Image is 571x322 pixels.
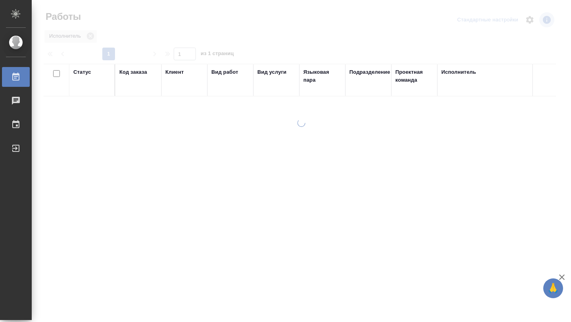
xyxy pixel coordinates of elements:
div: Статус [73,68,91,76]
div: Вид услуги [257,68,287,76]
div: Языковая пара [303,68,341,84]
div: Проектная команда [395,68,433,84]
div: Клиент [165,68,184,76]
div: Код заказа [119,68,147,76]
button: 🙏 [543,278,563,298]
div: Подразделение [349,68,390,76]
div: Исполнитель [441,68,476,76]
div: Вид работ [211,68,238,76]
span: 🙏 [546,280,560,297]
